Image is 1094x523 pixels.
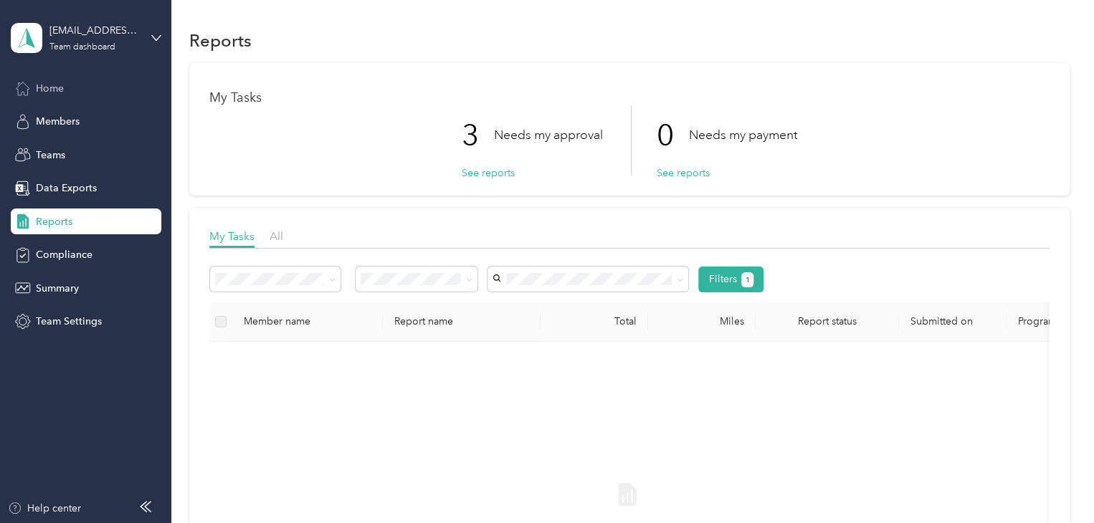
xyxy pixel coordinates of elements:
div: Team dashboard [49,43,115,52]
button: 1 [741,272,753,287]
p: 3 [462,105,494,165]
iframe: Everlance-gr Chat Button Frame [1014,443,1094,523]
th: Submitted on [899,302,1007,342]
div: [EMAIL_ADDRESS][DOMAIN_NAME] [49,23,139,38]
button: Filters1 [698,267,764,292]
p: Needs my approval [494,126,603,144]
span: Data Exports [36,181,97,196]
p: Needs my payment [689,126,797,144]
button: See reports [462,165,515,181]
span: All [270,229,283,243]
span: Teams [36,148,65,163]
h1: Reports [189,33,252,48]
span: Compliance [36,247,92,262]
span: Members [36,114,80,129]
div: Total [552,315,637,327]
th: Member name [232,302,383,342]
span: My Tasks [209,229,255,243]
div: Miles [660,315,744,327]
th: Report name [383,302,541,342]
h1: My Tasks [209,90,1050,105]
span: 1 [746,274,750,287]
span: Report status [767,315,888,327]
span: Team Settings [36,314,102,329]
span: Home [36,81,64,96]
div: Member name [244,315,371,327]
span: Summary [36,281,79,296]
button: See reports [657,165,710,181]
span: Reports [36,214,72,229]
p: 0 [657,105,689,165]
button: Help center [8,501,81,516]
